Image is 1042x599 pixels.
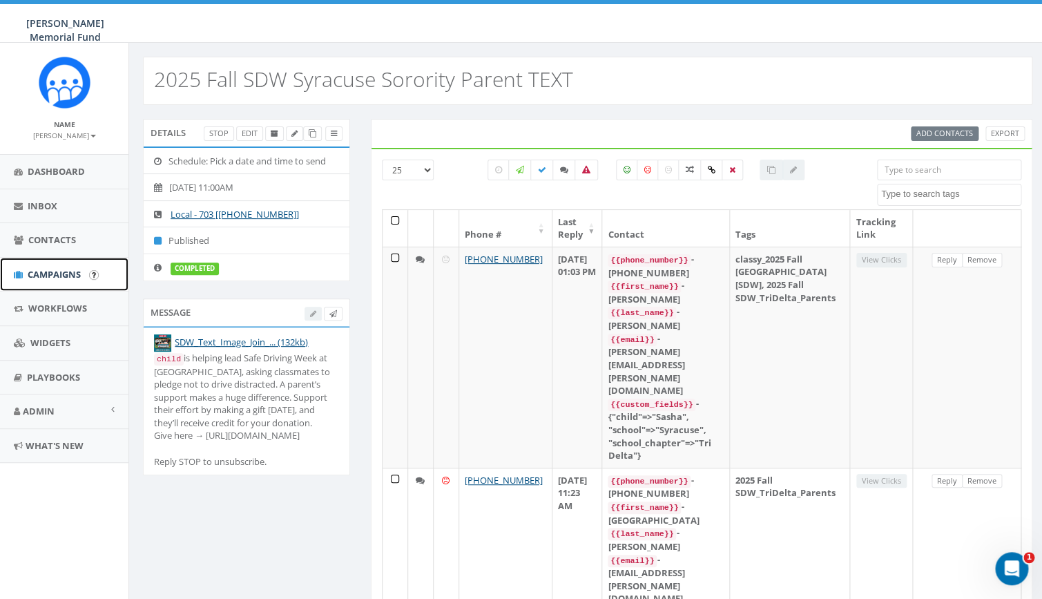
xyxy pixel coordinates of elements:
[144,227,349,254] li: Published
[465,253,543,265] a: [PHONE_NUMBER]
[608,474,724,500] div: - [PHONE_NUMBER]
[508,160,532,180] label: Sending
[932,253,963,267] a: Reply
[608,254,691,267] code: {{phone_number}}
[54,120,75,129] small: Name
[33,129,96,141] a: [PERSON_NAME]
[877,160,1021,180] input: Type to search
[608,475,691,488] code: {{phone_number}}
[608,332,724,397] div: - [PERSON_NAME][EMAIL_ADDRESS][PERSON_NAME][DOMAIN_NAME]
[143,119,350,146] div: Details
[154,236,168,245] i: Published
[144,148,349,175] li: Schedule: Pick a date and time to send
[608,334,657,346] code: {{email}}
[28,302,87,314] span: Workflows
[154,352,339,468] div: is helping lead Safe Driving Week at [GEOGRAPHIC_DATA], asking classmates to pledge not to drive ...
[722,160,743,180] label: Removed
[552,210,603,247] th: Last Reply: activate to sort column ascending
[608,397,724,462] div: - {"child"=>"Sasha", "school"=>"Syracuse", "school_chapter"=>"Tri Delta"}
[23,405,55,417] span: Admin
[608,502,681,514] code: {{first_name}}
[730,210,850,247] th: Tags
[608,528,676,540] code: {{last_name}}
[678,160,702,180] label: Mixed
[171,208,299,220] a: Local - 703 [[PHONE_NUMBER]]
[657,160,679,180] label: Neutral
[171,263,219,275] label: completed
[932,474,963,488] a: Reply
[530,160,554,180] label: Delivered
[459,210,552,247] th: Phone #: activate to sort column ascending
[143,298,350,326] div: Message
[465,474,543,486] a: [PHONE_NUMBER]
[608,555,657,567] code: {{email}}
[608,500,724,526] div: - [GEOGRAPHIC_DATA]
[331,128,337,138] span: View Campaign Delivery Statistics
[962,253,1002,267] a: Remove
[175,336,308,348] a: SDW_Text_Image_Join_... (132kb)
[488,160,510,180] label: Pending
[291,128,298,138] span: Edit Campaign Title
[608,305,724,332] div: - [PERSON_NAME]
[552,160,576,180] label: Replied
[608,399,695,411] code: {{custom_fields}}
[271,128,278,138] span: Archive Campaign
[144,173,349,201] li: [DATE] 11:00AM
[309,128,316,138] span: Clone Campaign
[962,474,1002,488] a: Remove
[552,247,603,468] td: [DATE] 01:03 PM
[28,165,85,178] span: Dashboard
[154,353,184,365] code: child
[30,336,70,349] span: Widgets
[608,281,681,293] code: {{first_name}}
[850,210,913,247] th: Tracking Link
[608,526,724,553] div: - [PERSON_NAME]
[616,160,638,180] label: Positive
[995,552,1028,585] iframe: Intercom live chat
[26,17,104,44] span: [PERSON_NAME] Memorial Fund
[575,160,598,180] label: Bounced
[1023,552,1034,563] span: 1
[89,270,99,280] input: Submit
[608,307,676,319] code: {{last_name}}
[608,279,724,305] div: - [PERSON_NAME]
[28,200,57,212] span: Inbox
[730,247,850,468] td: classy_2025 Fall [GEOGRAPHIC_DATA] [SDW], 2025 Fall SDW_TriDelta_Parents
[28,268,81,281] span: Campaigns
[637,160,659,180] label: Negative
[881,188,1021,200] textarea: Search
[204,126,234,141] a: Stop
[329,308,337,318] span: Send Test Message
[39,57,90,108] img: Rally_Corp_Icon.png
[608,253,724,279] div: - [PHONE_NUMBER]
[154,68,573,91] h2: 2025 Fall SDW Syracuse Sorority Parent TEXT
[236,126,263,141] a: Edit
[700,160,723,180] label: Link Clicked
[26,439,84,452] span: What's New
[985,126,1025,141] a: Export
[28,234,76,246] span: Contacts
[33,131,96,140] small: [PERSON_NAME]
[154,157,168,166] i: Schedule: Pick a date and time to send
[602,210,730,247] th: Contact
[27,371,80,383] span: Playbooks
